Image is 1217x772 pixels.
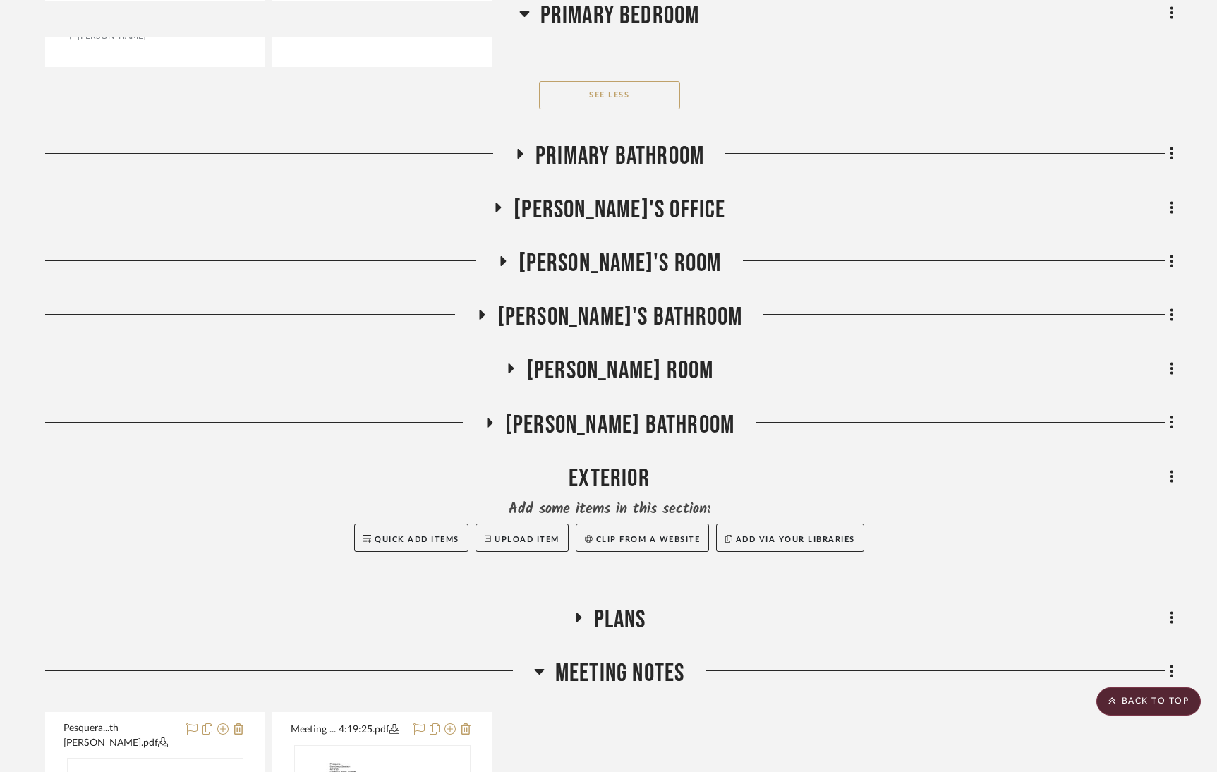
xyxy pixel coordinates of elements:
span: [PERSON_NAME] Bathroom [505,410,734,440]
button: Upload Item [476,524,569,552]
span: Meeting Notes [555,658,685,689]
span: [PERSON_NAME]'s Room [519,248,722,279]
button: See Less [539,81,680,109]
button: Quick Add Items [354,524,468,552]
span: Primary Bathroom [535,141,704,171]
span: Quick Add Items [375,536,459,543]
button: Meeting ... 4:19:25.pdf [291,721,405,738]
div: Add some items in this section: [45,500,1174,519]
span: Plans [594,605,646,635]
button: Clip from a website [576,524,709,552]
span: [PERSON_NAME]'s Office [514,195,725,225]
scroll-to-top-button: BACK TO TOP [1096,687,1201,716]
span: [PERSON_NAME] Room [526,356,714,386]
button: Pesquera...th [PERSON_NAME].pdf [63,721,178,751]
button: Add via your libraries [716,524,864,552]
span: [PERSON_NAME]'s Bathroom [497,302,743,332]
